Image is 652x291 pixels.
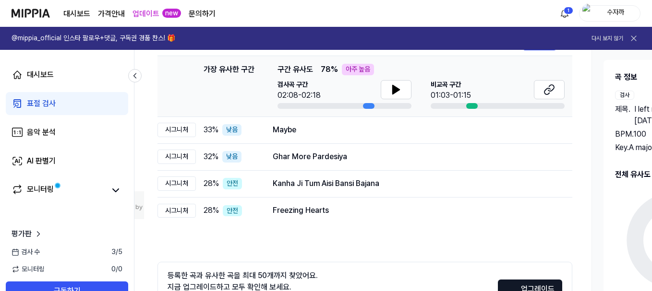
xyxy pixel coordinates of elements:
[157,204,196,218] div: 시그니처
[26,56,34,63] img: tab_domain_overview_orange.svg
[273,178,557,189] div: Kanha Ji Tum Aisi Bansi Bajana
[431,90,471,101] div: 01:03-01:15
[106,57,162,63] div: Keywords by Traffic
[204,124,218,136] span: 33 %
[273,124,557,136] div: Maybe
[27,98,56,109] div: 표절 검사
[6,92,128,115] a: 표절 검사
[98,8,125,20] a: 가격안내
[6,121,128,144] a: 음악 분석
[27,155,56,167] div: AI 판별기
[15,15,23,23] img: logo_orange.svg
[27,184,54,197] div: 모니터링
[162,9,181,18] div: new
[592,35,623,43] button: 다시 보지 않기
[157,176,196,191] div: 시그니처
[6,63,128,86] a: 대시보드
[615,104,630,127] span: 제목 .
[204,151,218,163] span: 32 %
[222,151,241,163] div: 낮음
[96,56,103,63] img: tab_keywords_by_traffic_grey.svg
[223,205,242,217] div: 안전
[133,8,159,20] a: 업데이트
[157,150,196,164] div: 시그니처
[12,184,105,197] a: 모니터링
[597,8,634,18] div: 수자까
[27,127,56,138] div: 음악 분석
[223,178,242,189] div: 안전
[12,247,40,257] span: 검사 수
[431,80,471,90] span: 비교곡 구간
[157,123,196,137] div: 시그니처
[25,25,106,33] div: Domain: [DOMAIN_NAME]
[204,205,219,216] span: 28 %
[222,124,241,136] div: 낮음
[12,228,32,240] span: 평가판
[564,7,573,14] div: 1
[111,247,122,257] span: 3 / 5
[15,25,23,33] img: website_grey.svg
[321,64,338,75] span: 78 %
[273,151,557,163] div: Ghar More Pardesiya
[12,228,43,240] a: 평가판
[582,4,594,23] img: profile
[27,69,54,81] div: 대시보드
[273,205,557,216] div: Freezing Hearts
[27,15,47,23] div: v 4.0.25
[111,265,122,274] span: 0 / 0
[189,8,216,20] a: 문의하기
[342,64,374,75] div: 아주 높음
[204,178,219,189] span: 28 %
[557,6,572,21] button: 알림1
[12,34,175,43] h1: @mippia_official 인스타 팔로우+댓글, 구독권 경품 찬스! 🎁
[278,64,313,75] span: 구간 유사도
[63,8,90,20] a: 대시보드
[278,90,321,101] div: 02:08-02:18
[36,57,86,63] div: Domain Overview
[6,150,128,173] a: AI 판별기
[559,8,570,19] img: 알림
[278,80,321,90] span: 검사곡 구간
[204,64,254,109] div: 가장 유사한 구간
[615,91,634,100] div: 검사
[12,265,45,274] span: 모니터링
[579,5,640,22] button: profile수자까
